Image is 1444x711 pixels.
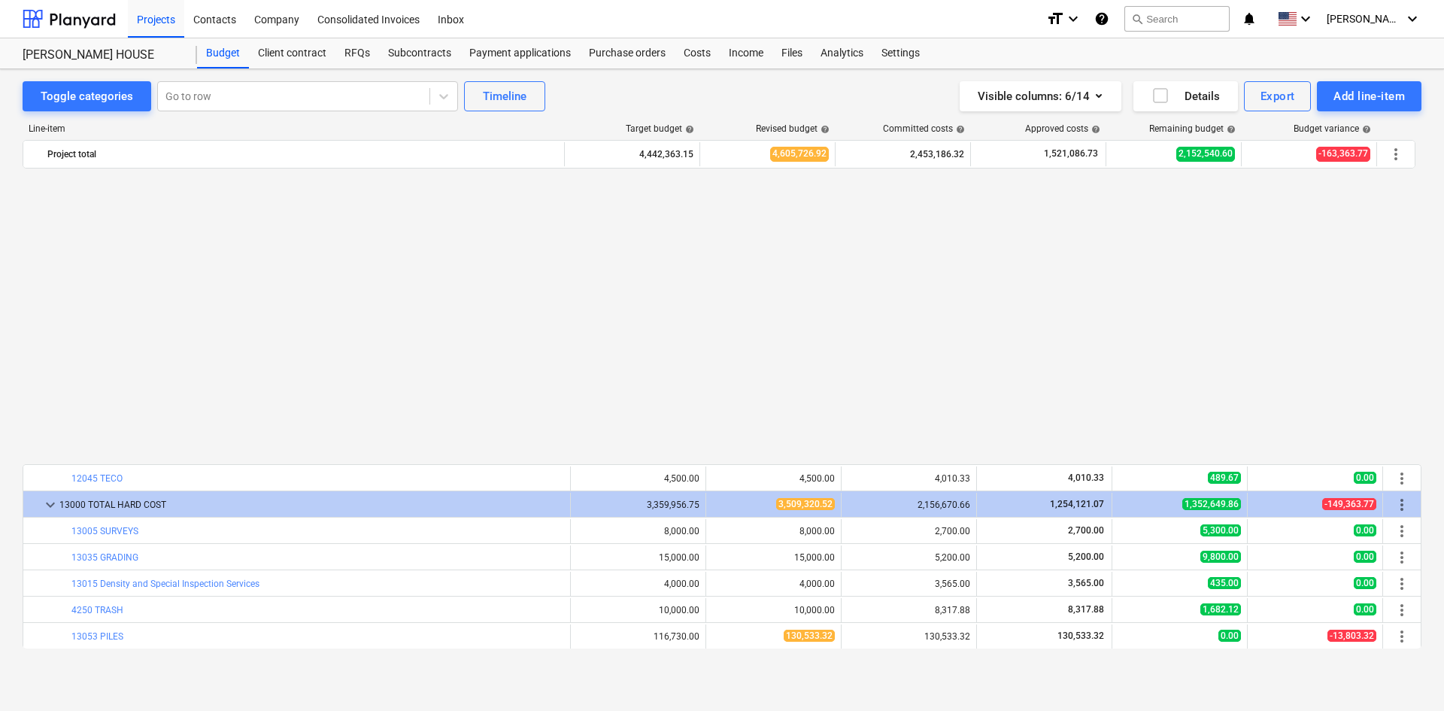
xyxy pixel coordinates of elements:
a: Files [772,38,811,68]
span: More actions [1393,496,1411,514]
a: Client contract [249,38,335,68]
span: More actions [1393,627,1411,646]
button: Details [1133,81,1238,111]
span: 4,010.33 [1066,472,1106,483]
span: 3,565.00 [1066,578,1106,588]
a: 13053 PILES [71,631,123,642]
div: 15,000.00 [712,552,835,563]
div: 15,000.00 [577,552,699,563]
div: 4,000.00 [712,579,835,589]
button: Export [1244,81,1312,111]
div: Details [1151,87,1220,106]
div: 2,453,186.32 [842,142,964,166]
a: Payment applications [460,38,580,68]
div: 10,000.00 [577,605,699,615]
span: 8,317.88 [1066,604,1106,615]
div: Budget variance [1294,123,1371,134]
div: RFQs [335,38,379,68]
div: 116,730.00 [577,631,699,642]
span: 435.00 [1208,577,1241,589]
span: 2,152,540.60 [1176,147,1235,161]
div: Visible columns : 6/14 [978,87,1103,106]
a: 13015 Density and Special Inspection Services [71,579,259,589]
button: Toggle categories [23,81,151,111]
div: 130,533.32 [848,631,970,642]
a: Costs [675,38,720,68]
span: 0.00 [1354,524,1376,536]
span: -149,363.77 [1322,498,1376,510]
div: Export [1260,87,1295,106]
span: 4,605,726.92 [770,147,829,161]
span: 1,682.12 [1200,603,1241,615]
a: Settings [872,38,929,68]
span: 130,533.32 [784,630,835,642]
div: 8,317.88 [848,605,970,615]
div: 5,200.00 [848,552,970,563]
div: 4,500.00 [712,473,835,484]
div: 4,010.33 [848,473,970,484]
span: 2,700.00 [1066,525,1106,536]
button: Add line-item [1317,81,1421,111]
div: Remaining budget [1149,123,1236,134]
span: 130,533.32 [1056,630,1106,641]
div: Toggle categories [41,87,133,106]
a: Purchase orders [580,38,675,68]
div: Line-item [23,123,566,134]
a: Budget [197,38,249,68]
div: 4,442,363.15 [571,142,693,166]
div: Committed costs [883,123,965,134]
a: 13035 GRADING [71,552,138,563]
span: More actions [1393,575,1411,593]
div: Project total [47,142,558,166]
span: help [1088,125,1100,134]
a: Analytics [811,38,872,68]
span: More actions [1393,522,1411,540]
span: 0.00 [1354,577,1376,589]
button: Timeline [464,81,545,111]
div: 3,359,956.75 [577,500,699,510]
span: 5,200.00 [1066,551,1106,562]
span: help [953,125,965,134]
div: Timeline [483,87,526,106]
span: -163,363.77 [1316,147,1370,161]
div: Target budget [626,123,694,134]
div: 10,000.00 [712,605,835,615]
span: More actions [1387,145,1405,163]
div: [PERSON_NAME] HOUSE [23,47,179,63]
span: 1,521,086.73 [1042,147,1100,160]
span: 9,800.00 [1200,551,1241,563]
a: 4250 TRASH [71,605,123,615]
a: Subcontracts [379,38,460,68]
span: help [1359,125,1371,134]
div: 4,000.00 [577,579,699,589]
span: More actions [1393,601,1411,619]
span: 5,300.00 [1200,524,1241,536]
span: keyboard_arrow_down [41,496,59,514]
a: 12045 TECO [71,473,123,484]
a: 13005 SURVEYS [71,526,138,536]
div: 2,700.00 [848,526,970,536]
span: help [682,125,694,134]
div: 8,000.00 [712,526,835,536]
button: Visible columns:6/14 [960,81,1121,111]
div: 13000 TOTAL HARD COST [59,493,564,517]
span: -13,803.32 [1327,630,1376,642]
span: More actions [1393,469,1411,488]
span: help [1224,125,1236,134]
div: 8,000.00 [577,526,699,536]
a: Income [720,38,772,68]
span: 489.67 [1208,472,1241,484]
div: 2,156,670.66 [848,500,970,510]
span: 0.00 [1354,472,1376,484]
span: 1,352,649.86 [1182,498,1241,510]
